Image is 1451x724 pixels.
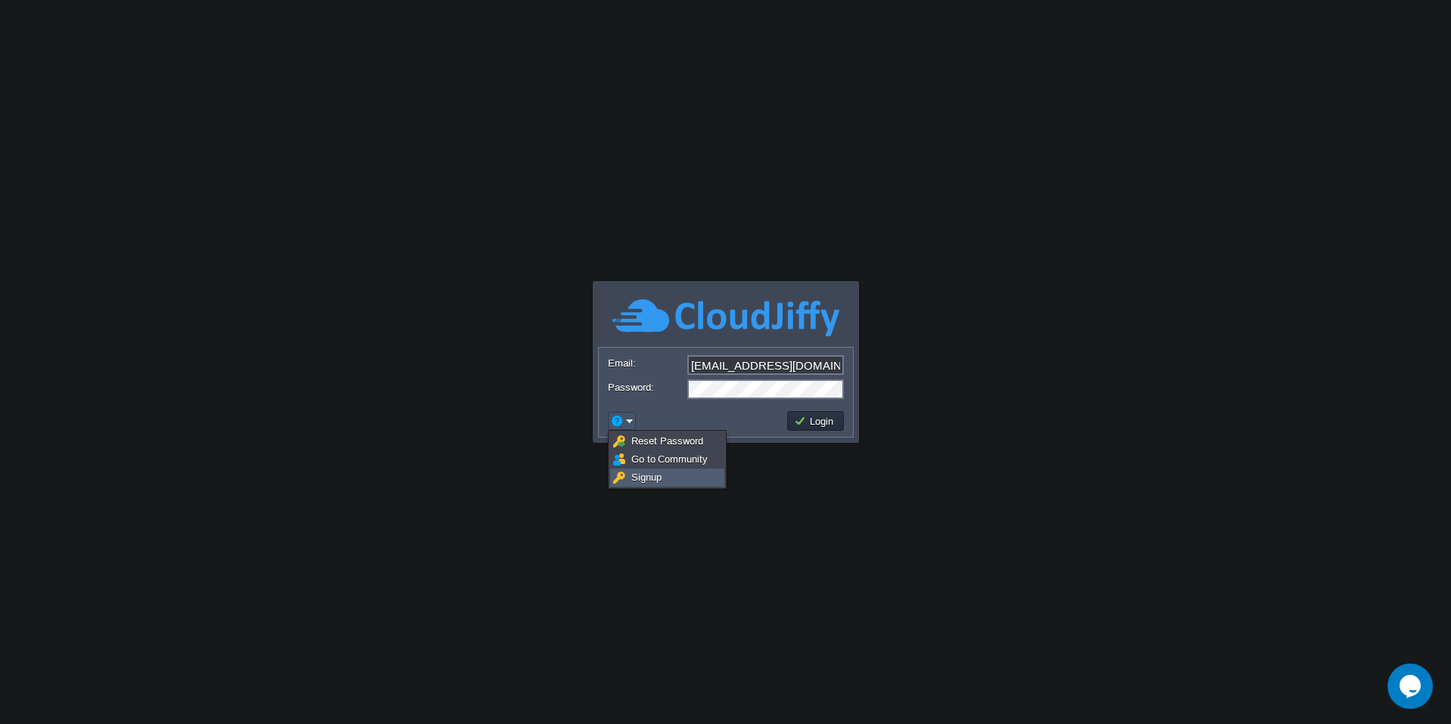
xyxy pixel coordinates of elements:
[612,297,839,339] img: CloudJiffy
[611,433,724,450] a: Reset Password
[631,453,708,465] span: Go to Community
[794,414,838,428] button: Login
[608,355,686,371] label: Email:
[611,469,724,486] a: Signup
[631,435,703,447] span: Reset Password
[611,451,724,468] a: Go to Community
[631,472,662,483] span: Signup
[1387,664,1436,709] iframe: chat widget
[608,379,686,395] label: Password:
